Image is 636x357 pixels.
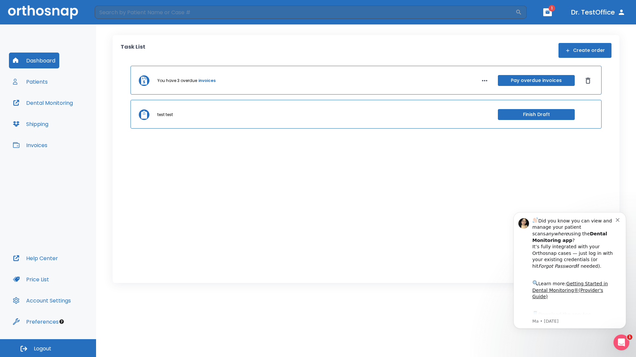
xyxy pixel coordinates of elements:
[568,6,628,18] button: Dr. TestOffice
[157,112,173,118] p: test test
[8,5,78,19] img: Orthosnap
[198,78,216,84] a: invoices
[498,75,575,86] button: Pay overdue invoices
[549,5,555,12] span: 1
[157,78,197,84] p: You have 3 overdue
[9,293,75,308] button: Account Settings
[9,116,52,132] button: Shipping
[627,335,632,340] span: 1
[9,95,77,111] button: Dental Monitoring
[558,43,611,58] button: Create order
[583,75,593,86] button: Dismiss
[503,204,636,354] iframe: Intercom notifications message
[9,314,63,330] button: Preferences
[59,319,65,325] div: Tooltip anchor
[9,53,59,68] button: Dashboard
[9,137,51,153] button: Invoices
[95,6,515,19] input: Search by Patient Name or Case #
[9,74,52,90] button: Patients
[613,335,629,350] iframe: Intercom live chat
[498,109,575,120] button: Finish Draft
[9,271,53,287] button: Price List
[34,345,51,352] span: Logout
[9,250,62,266] button: Help Center
[121,43,145,58] p: Task List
